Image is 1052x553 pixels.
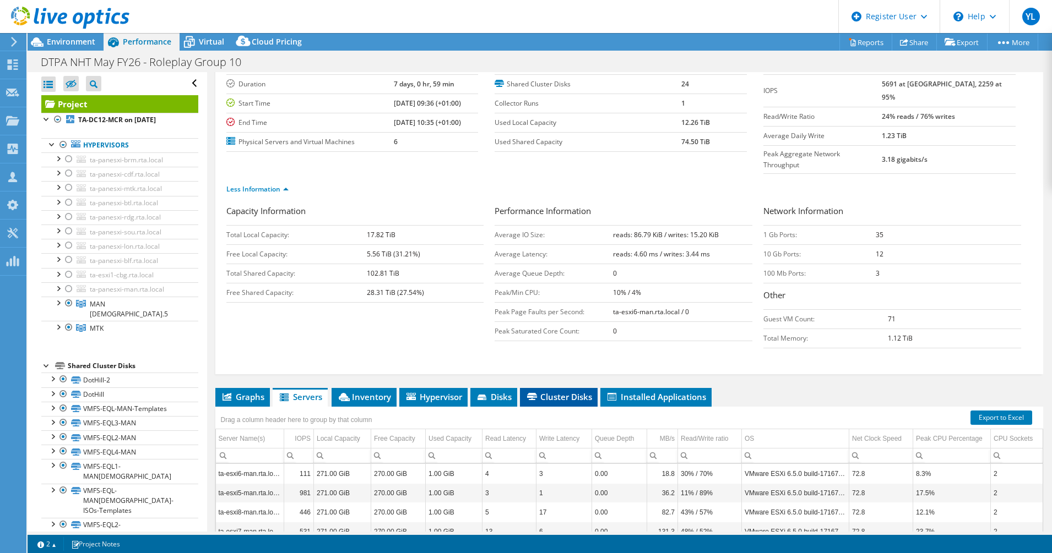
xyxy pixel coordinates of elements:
a: VMFS-EQL1-MAN[DEMOGRAPHIC_DATA] [41,459,198,483]
b: 24 [681,79,689,89]
td: Column Peak CPU Percentage, Value 23.7% [913,522,991,541]
td: Column Read Latency, Value 5 [482,502,536,522]
a: TA-DC12-MCR on [DATE] [41,113,198,127]
b: 12.26 TiB [681,118,710,127]
td: Column IOPS, Value 981 [284,483,314,502]
span: ta-panesxi-cdf.rta.local [90,169,160,179]
b: [DATE] 09:36 (+01:00) [394,98,461,108]
td: Column Server Name(s), Value ta-esxi7-man.rta.local [216,522,284,541]
a: ta-panesxi-cdf.rta.local [41,167,198,181]
td: Column Peak CPU Percentage, Value 8.3% [913,464,991,483]
div: Queue Depth [595,432,634,445]
td: Column IOPS, Value 111 [284,464,314,483]
td: Column MB/s, Value 18.8 [647,464,678,483]
td: Column OS, Value VMware ESXi 6.5.0 build-17167537 [742,464,849,483]
label: Shared Cluster Disks [495,79,681,90]
b: 1 [681,98,685,108]
td: Column Used Capacity, Value 1.00 GiB [426,464,482,483]
td: Column Net Clock Speed, Filter cell [849,448,913,463]
td: Peak CPU Percentage Column [913,429,991,448]
a: Project Notes [63,537,128,551]
b: 71 [888,314,896,324]
a: Share [892,34,937,51]
td: Column MB/s, Value 131.3 [647,522,678,541]
span: Performance [123,36,171,47]
td: Column Read Latency, Value 13 [482,522,536,541]
label: Start Time [226,98,394,109]
td: Column Write Latency, Value 3 [536,464,592,483]
td: Column Queue Depth, Value 0.00 [592,483,647,502]
b: 0 [613,326,617,336]
a: Reports [839,34,892,51]
a: Export to Excel [970,410,1032,425]
td: Peak/Min CPU: [495,283,613,302]
td: Column Free Capacity, Value 270.00 GiB [371,464,426,483]
td: Column IOPS, Filter cell [284,448,314,463]
label: Used Shared Capacity [495,136,681,147]
a: More [987,34,1038,51]
span: ta-panesxi-lon.rta.local [90,242,160,251]
b: 1.23 TiB [882,131,907,140]
td: Column Queue Depth, Value 0.00 [592,464,647,483]
div: Read Latency [485,432,526,445]
td: OS Column [742,429,849,448]
span: ta-panesxi-mtk.rta.local [90,184,162,193]
td: Column Read Latency, Value 3 [482,483,536,502]
td: Read/Write ratio Column [678,429,742,448]
td: Column CPU Sockets, Value 2 [991,502,1043,522]
td: Column CPU Sockets, Value 2 [991,483,1043,502]
b: 17.82 TiB [367,230,395,239]
td: Used Capacity Column [426,429,482,448]
td: Column OS, Value VMware ESXi 6.5.0 build-17167537 [742,522,849,541]
a: Less Information [226,184,289,194]
h1: DTPA NHT May FY26 - Roleplay Group 10 [36,56,258,68]
a: ta-panesxi-lon.rta.local [41,239,198,253]
td: Column Read/Write ratio, Filter cell [678,448,742,463]
td: Net Clock Speed Column [849,429,913,448]
span: ta-panesxi-rdg.rta.local [90,212,161,222]
b: reads: 4.60 ms / writes: 3.44 ms [613,249,710,259]
td: Total Local Capacity: [226,225,367,244]
td: Column Read Latency, Value 4 [482,464,536,483]
div: Used Capacity [429,432,471,445]
span: ta-panesxi-btl.rta.local [90,198,158,207]
td: Column Used Capacity, Value 1.00 GiB [426,483,482,502]
div: Net Clock Speed [852,432,902,445]
td: Average IO Size: [495,225,613,244]
a: ta-panesxi-man.rta.local [41,282,198,297]
td: Column Net Clock Speed, Value 72.8 [849,502,913,522]
a: VMFS-EQL-MAN[DEMOGRAPHIC_DATA]-ISOs-Templates [41,484,198,518]
span: Environment [47,36,95,47]
a: MTK [41,321,198,335]
span: Cluster Disks [525,391,592,402]
b: 102.81 TiB [367,269,399,278]
div: MB/s [660,432,675,445]
b: reads: 86.79 KiB / writes: 15.20 KiB [613,230,719,239]
td: Column Read Latency, Filter cell [482,448,536,463]
td: Server Name(s) Column [216,429,284,448]
div: Drag a column header here to group by that column [218,412,375,428]
td: Average Queue Depth: [495,264,613,283]
a: ta-panesxi-mtk.rta.local [41,181,198,195]
b: TA-DC12-MCR on [DATE] [78,115,156,124]
td: Column Server Name(s), Filter cell [216,448,284,463]
b: 0 [613,269,617,278]
td: Total Memory: [763,328,887,348]
td: Column Net Clock Speed, Value 72.8 [849,464,913,483]
div: Server Name(s) [219,432,265,445]
td: Free Shared Capacity: [226,283,367,302]
label: Average Daily Write [763,130,882,141]
a: Project [41,95,198,113]
label: IOPS [763,85,882,96]
td: Column IOPS, Value 531 [284,522,314,541]
span: MTK [90,324,104,333]
td: Column Local Capacity, Filter cell [314,448,371,463]
td: Column Net Clock Speed, Value 72.8 [849,483,913,502]
td: Column Local Capacity, Value 271.00 GiB [314,464,371,483]
b: 6 [394,137,398,146]
a: VMFS-EQL-MAN-Templates [41,402,198,416]
td: Free Local Capacity: [226,244,367,264]
span: ta-panesxi-brm.rta.local [90,155,163,165]
td: IOPS Column [284,429,314,448]
td: Column Read/Write ratio, Value 48% / 52% [678,522,742,541]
